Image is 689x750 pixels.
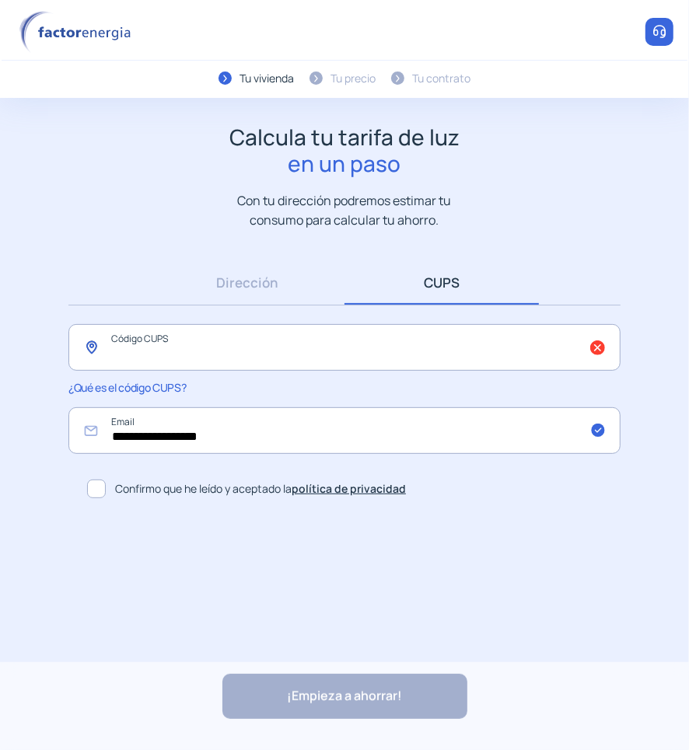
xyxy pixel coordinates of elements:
[292,481,406,496] a: política de privacidad
[240,70,294,87] div: Tu vivienda
[229,124,460,176] h1: Calcula tu tarifa de luz
[222,191,467,229] p: Con tu dirección podremos estimar tu consumo para calcular tu ahorro.
[229,151,460,177] span: en un paso
[652,24,667,40] img: llamar
[150,260,344,305] a: Dirección
[115,480,406,497] span: Confirmo que he leído y aceptado la
[16,11,140,54] img: logo factor
[331,70,376,87] div: Tu precio
[344,260,539,305] a: CUPS
[412,70,470,87] div: Tu contrato
[68,380,186,395] span: ¿Qué es el código CUPS?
